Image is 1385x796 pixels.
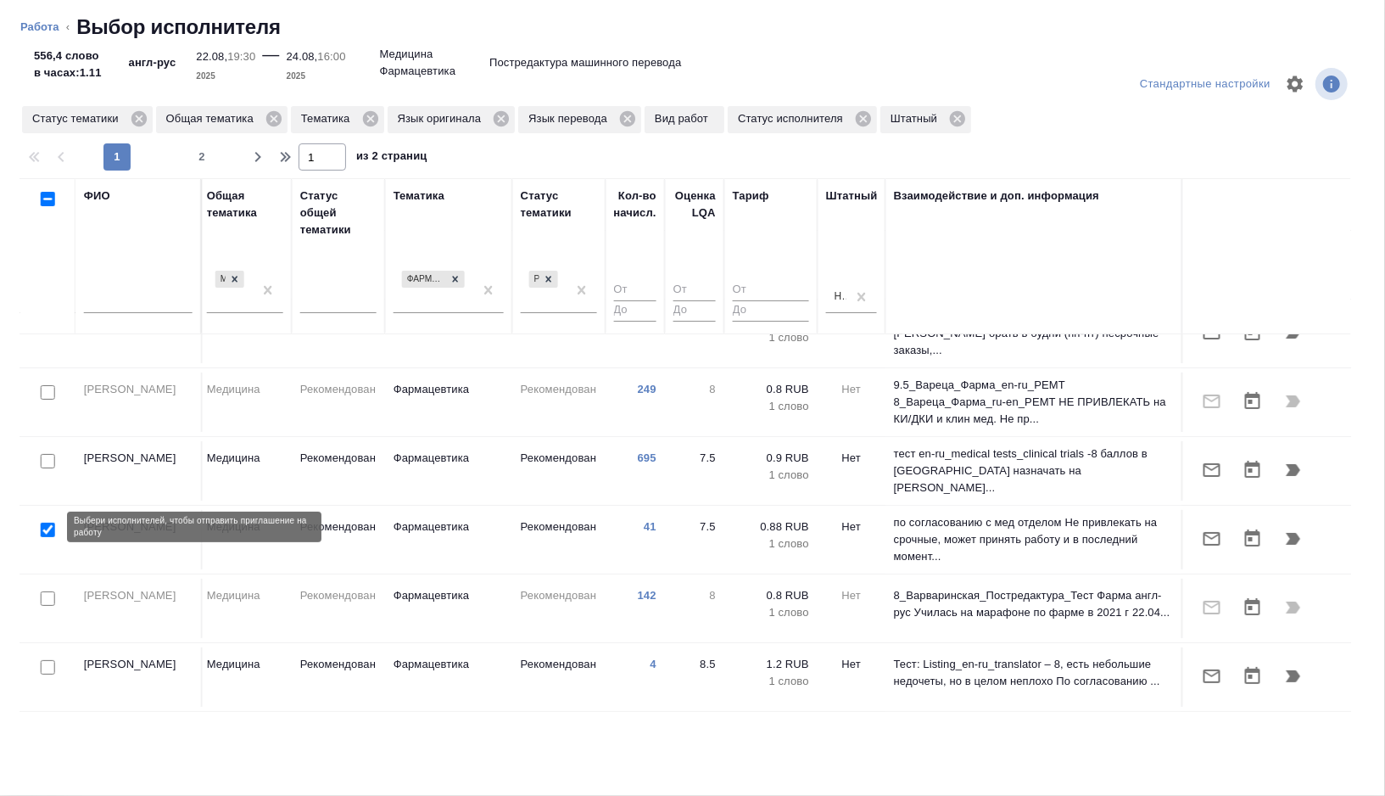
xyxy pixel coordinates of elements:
p: Язык перевода [528,110,613,127]
p: 0.8 RUB [733,587,809,604]
p: Вид работ [655,110,714,127]
span: 2 [188,149,215,165]
td: Рекомендован [512,441,606,501]
div: Медицина [214,269,246,290]
input: До [733,300,809,322]
div: Кол-во начисл. [614,188,656,221]
td: 7.5 [665,510,724,569]
input: Выбери исполнителей, чтобы отправить приглашение на работу [41,591,55,606]
td: Медицина [198,510,292,569]
nav: breadcrumb [20,14,1365,41]
button: Продолжить [1273,656,1314,697]
td: [PERSON_NAME] [75,647,203,707]
p: Тематика [301,110,356,127]
td: Нет [818,579,885,638]
td: 8 [665,579,724,638]
p: 556,4 слово [34,48,102,64]
p: 1 слово [733,604,809,621]
button: Продолжить [1273,450,1314,490]
div: Рекомендован [528,269,560,290]
div: Тематика [394,188,444,205]
div: Оценка LQA [673,188,716,221]
td: Медицина [198,441,292,501]
input: Выбери исполнителей, чтобы отправить приглашение на работу [41,385,55,400]
p: Фармацевтика [394,381,504,398]
td: Рекомендован [292,373,385,432]
td: Рекомендован [292,441,385,501]
div: Язык перевода [518,106,641,133]
td: 8 [665,373,724,432]
p: 9.5_Вареца_Фарма_en-ru_PEMT 8_Вареца_Фарма_ru-en_PEMT НЕ ПРИВЛЕКАТЬ на КИ/ДКИ и клин мед. Не пр... [894,377,1174,428]
span: Посмотреть информацию [1315,68,1351,100]
input: До [673,300,716,322]
div: Фармацевтика [402,271,446,289]
td: Рекомендован [512,647,606,707]
div: Статус тематики [22,106,153,133]
p: 0.8 RUB [733,381,809,398]
p: 8_Варваринская_Постредактура_Тест Фарма англ-рус Училась на марафоне по фарме в 2021 г 22.04... [894,587,1174,621]
input: От [673,280,716,301]
p: 1 слово [733,398,809,415]
p: 1 слово [733,673,809,690]
div: Статус тематики [521,188,597,221]
td: 8.5 [665,647,724,707]
button: Открыть календарь загрузки [1232,450,1273,490]
td: Рекомендован [292,579,385,638]
div: Статус исполнителя [728,106,877,133]
td: 7.5 [665,441,724,501]
button: Открыть календарь загрузки [1232,587,1273,628]
p: 16:00 [317,50,345,63]
a: 4 [651,658,656,670]
p: тест en-ru_medical tests_clinical trials -8 баллов в [GEOGRAPHIC_DATA] назначать на [PERSON_NAME]... [894,446,1174,496]
li: ‹ [66,19,70,36]
div: Язык оригинала [388,106,516,133]
button: Открыть календарь загрузки [1232,656,1273,697]
div: Фармацевтика [400,269,466,290]
td: Нет [818,647,885,707]
p: 1 слово [733,535,809,552]
div: Тематика [291,106,384,133]
h2: Выбор исполнителя [76,14,281,41]
p: Фармацевтика [394,656,504,673]
p: 22.08, [196,50,227,63]
td: [PERSON_NAME] [75,579,203,638]
a: 41 [644,520,656,533]
p: Фармацевтика [394,519,504,535]
p: Статус исполнителя [738,110,849,127]
td: Медицина [198,647,292,707]
td: Рекомендован [292,510,385,569]
input: Выбери исполнителей, чтобы отправить приглашение на работу [41,454,55,468]
input: Выбери исполнителей, чтобы отправить приглашение на работу [41,660,55,675]
div: Нет [835,289,848,304]
a: Работа [20,20,59,33]
td: Рекомендован [512,510,606,569]
span: Настроить таблицу [1275,64,1315,104]
div: Рекомендован [529,271,539,289]
td: Рекомендован [292,647,385,707]
p: Постредактура машинного перевода [489,54,681,71]
td: [PERSON_NAME] [75,510,203,569]
p: Тест: Listing_en-ru_translator – 8, есть небольшие недочеты, но в целом неплохо По согласованию ... [894,656,1174,690]
div: Штатный [826,188,878,205]
button: Продолжить [1273,519,1314,559]
td: Нет [818,441,885,501]
p: 24.08, [287,50,318,63]
p: Общая тематика [166,110,260,127]
div: Медицина [215,271,226,289]
span: из 2 страниц [356,146,427,171]
p: Фармацевтика [394,587,504,604]
p: Штатный [891,110,943,127]
td: Медицина [198,373,292,432]
div: Общая тематика [156,106,288,133]
input: От [614,280,656,301]
div: Статус общей тематики [300,188,377,238]
button: Отправить предложение о работе [1192,656,1232,697]
p: Фармацевтика [394,450,504,467]
div: ФИО [84,188,110,205]
div: Общая тематика [207,188,283,221]
td: [PERSON_NAME] [75,373,203,432]
p: Статус тематики [32,110,125,127]
td: Нет [818,373,885,432]
td: Медицина [198,579,292,638]
div: Тариф [733,188,769,205]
